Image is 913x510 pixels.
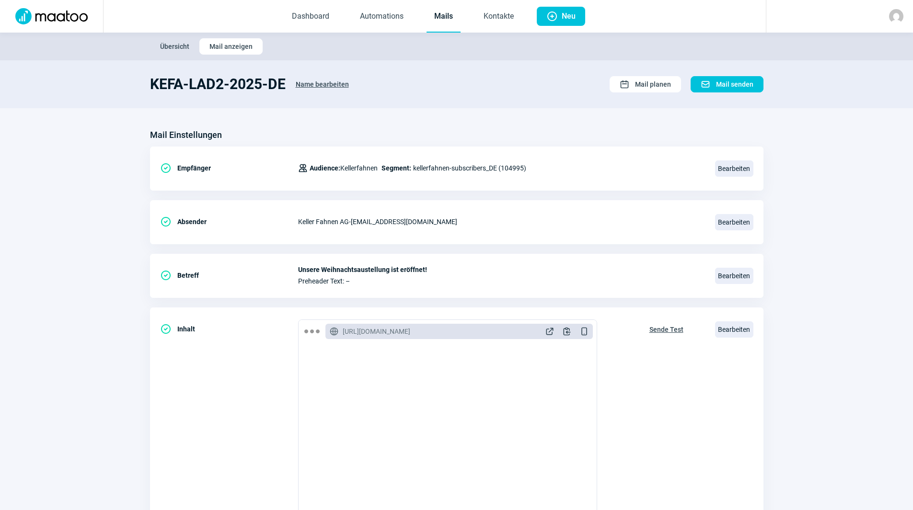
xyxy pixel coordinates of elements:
span: Mail planen [635,77,671,92]
button: Mail senden [691,76,763,92]
div: Empfänger [160,159,298,178]
span: Sende Test [649,322,683,337]
button: Mail anzeigen [199,38,263,55]
span: Preheader Text: – [298,277,704,285]
h3: Mail Einstellungen [150,127,222,143]
span: Unsere Weihnachtsaustellung ist eröffnet! [298,266,704,273]
button: Name bearbeiten [286,76,359,93]
div: kellerfahnen-subscribers_DE (104995) [298,159,526,178]
span: Mail anzeigen [209,39,253,54]
h1: KEFA-LAD2-2025-DE [150,76,286,93]
button: Sende Test [639,319,693,338]
span: Bearbeiten [715,214,753,230]
span: Bearbeiten [715,321,753,338]
a: Dashboard [284,1,337,33]
span: Bearbeiten [715,268,753,284]
button: Mail planen [610,76,681,92]
button: Neu [537,7,585,26]
span: Übersicht [160,39,189,54]
span: Name bearbeiten [296,77,349,92]
div: Absender [160,212,298,231]
a: Kontakte [476,1,521,33]
span: Bearbeiten [715,160,753,177]
span: Kellerfahnen [310,162,378,174]
a: Automations [352,1,411,33]
span: Mail senden [716,77,753,92]
span: Neu [562,7,576,26]
span: Audience: [310,164,340,172]
span: [URL][DOMAIN_NAME] [343,327,410,336]
div: Betreff [160,266,298,285]
div: Keller Fahnen AG - [EMAIL_ADDRESS][DOMAIN_NAME] [298,212,704,231]
div: Inhalt [160,319,298,339]
img: Logo [10,8,93,24]
button: Übersicht [150,38,199,55]
a: Mails [427,1,461,33]
img: avatar [889,9,903,23]
span: Segment: [381,162,411,174]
